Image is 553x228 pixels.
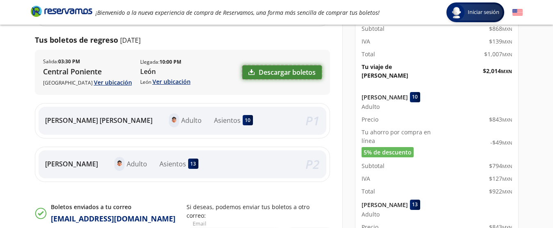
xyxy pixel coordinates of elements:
[31,5,92,17] i: Brand Logo
[362,187,375,196] p: Total
[362,24,385,33] p: Subtotal
[364,148,412,157] span: 5% de descuento
[484,50,512,58] span: $ 1,007
[464,8,503,16] span: Iniciar sesión
[502,176,512,182] small: MXN
[362,161,385,170] p: Subtotal
[31,5,92,20] a: Brand Logo
[410,200,420,210] div: 13
[489,161,512,170] span: $ 794
[43,78,132,87] p: [GEOGRAPHIC_DATA]
[489,24,512,33] span: $ 868
[490,138,512,147] span: -$ 49
[502,163,512,169] small: MXN
[362,174,370,183] p: IVA
[502,51,512,58] small: MXN
[51,213,175,224] p: [EMAIL_ADDRESS][DOMAIN_NAME]
[489,115,512,124] span: $ 843
[305,112,320,129] em: P 1
[362,115,378,124] p: Precio
[502,140,512,146] small: MXN
[96,9,380,16] em: ¡Bienvenido a la nueva experiencia de compra de Reservamos, una forma más sencilla de comprar tus...
[43,66,132,77] p: Central Poniente
[188,159,198,169] div: 13
[502,117,512,123] small: MXN
[362,210,380,219] span: Adulto
[362,62,437,80] p: Tu viaje de [PERSON_NAME]
[35,35,118,46] p: Tus boletos de regreso
[362,50,375,58] p: Total
[181,115,202,125] p: Adulto
[187,203,330,220] p: Si deseas, podemos enviar tus boletos a otro correo:
[502,39,512,45] small: MXN
[305,156,320,173] em: P 2
[242,65,322,79] a: Descargar boletos
[362,200,408,209] p: [PERSON_NAME]
[140,77,191,86] p: León
[243,115,253,125] div: 10
[501,68,512,74] small: MXN
[140,67,191,76] p: León
[502,26,512,32] small: MXN
[362,128,437,145] p: Tu ahorro por compra en línea
[505,180,545,220] iframe: Messagebird Livechat Widget
[45,115,152,125] p: [PERSON_NAME] [PERSON_NAME]
[362,37,370,46] p: IVA
[489,174,512,183] span: $ 127
[51,203,175,211] p: Boletos enviados a tu correo
[58,58,80,65] b: 03:30 PM
[120,35,141,45] p: [DATE]
[512,7,523,18] button: English
[489,37,512,46] span: $ 139
[489,187,512,196] span: $ 922
[159,159,186,169] p: Asientos
[127,159,147,169] p: Adulto
[45,159,98,169] p: [PERSON_NAME]
[502,189,512,195] small: MXN
[140,58,181,66] p: Llegada :
[94,78,132,86] a: Ver ubicación
[410,92,420,102] div: 10
[43,58,80,65] p: Salida :
[362,102,380,111] span: Adulto
[214,115,241,125] p: Asientos
[152,78,191,85] a: Ver ubicación
[159,58,181,65] b: 10:00 PM
[483,67,512,75] span: $ 2,014
[362,93,408,101] p: [PERSON_NAME]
